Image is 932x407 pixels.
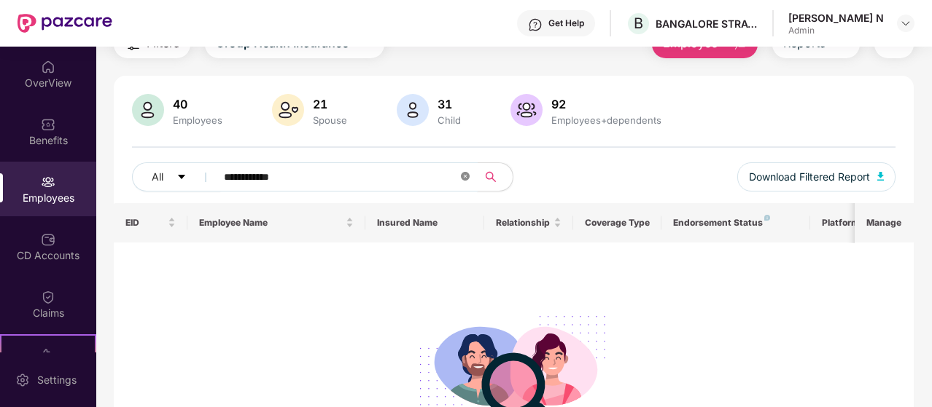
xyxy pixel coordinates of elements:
span: All [152,169,163,185]
img: New Pazcare Logo [18,14,112,33]
div: Child [435,114,464,126]
span: Relationship [496,217,551,229]
img: svg+xml;base64,PHN2ZyBpZD0iQmVuZWZpdHMiIHhtbG5zPSJodHRwOi8vd3d3LnczLm9yZy8yMDAwL3N2ZyIgd2lkdGg9Ij... [41,117,55,132]
span: close-circle [461,172,470,181]
img: svg+xml;base64,PHN2ZyB4bWxucz0iaHR0cDovL3d3dy53My5vcmcvMjAwMC9zdmciIHhtbG5zOnhsaW5rPSJodHRwOi8vd3... [510,94,543,126]
div: Spouse [310,114,350,126]
img: svg+xml;base64,PHN2ZyBpZD0iSG9tZSIgeG1sbnM9Imh0dHA6Ly93d3cudzMub3JnLzIwMDAvc3ZnIiB3aWR0aD0iMjAiIG... [41,60,55,74]
img: svg+xml;base64,PHN2ZyB4bWxucz0iaHR0cDovL3d3dy53My5vcmcvMjAwMC9zdmciIHdpZHRoPSIyMSIgaGVpZ2h0PSIyMC... [41,347,55,362]
div: 92 [548,97,664,111]
div: Employees+dependents [548,114,664,126]
div: 21 [310,97,350,111]
th: EID [114,203,188,242]
div: Platform Status [822,217,902,229]
button: Download Filtered Report [737,162,896,191]
span: close-circle [461,170,470,184]
span: caret-down [176,172,187,183]
img: svg+xml;base64,PHN2ZyBpZD0iRHJvcGRvd24tMzJ4MzIiIHhtbG5zPSJodHRwOi8vd3d3LnczLm9yZy8yMDAwL3N2ZyIgd2... [900,17,912,29]
div: Endorsement Status [673,217,798,229]
div: Settings [33,373,81,387]
div: Employees [170,114,225,126]
div: [PERSON_NAME] N [788,11,884,25]
img: svg+xml;base64,PHN2ZyB4bWxucz0iaHR0cDovL3d3dy53My5vcmcvMjAwMC9zdmciIHhtbG5zOnhsaW5rPSJodHRwOi8vd3... [132,94,164,126]
img: svg+xml;base64,PHN2ZyBpZD0iU2V0dGluZy0yMHgyMCIgeG1sbnM9Imh0dHA6Ly93d3cudzMub3JnLzIwMDAvc3ZnIiB3aW... [15,373,30,387]
img: svg+xml;base64,PHN2ZyBpZD0iQ2xhaW0iIHhtbG5zPSJodHRwOi8vd3d3LnczLm9yZy8yMDAwL3N2ZyIgd2lkdGg9IjIwIi... [41,290,55,304]
div: Get Help [548,17,584,29]
img: svg+xml;base64,PHN2ZyB4bWxucz0iaHR0cDovL3d3dy53My5vcmcvMjAwMC9zdmciIHhtbG5zOnhsaW5rPSJodHRwOi8vd3... [877,172,885,181]
div: Admin [788,25,884,36]
div: 31 [435,97,464,111]
div: 40 [170,97,225,111]
span: B [634,15,643,32]
img: svg+xml;base64,PHN2ZyBpZD0iQ0RfQWNjb3VudHMiIGRhdGEtbmFtZT0iQ0QgQWNjb3VudHMiIHhtbG5zPSJodHRwOi8vd3... [41,232,55,247]
img: svg+xml;base64,PHN2ZyB4bWxucz0iaHR0cDovL3d3dy53My5vcmcvMjAwMC9zdmciIHhtbG5zOnhsaW5rPSJodHRwOi8vd3... [272,94,304,126]
button: Allcaret-down [132,162,221,191]
img: svg+xml;base64,PHN2ZyBpZD0iSGVscC0zMngzMiIgeG1sbnM9Imh0dHA6Ly93d3cudzMub3JnLzIwMDAvc3ZnIiB3aWR0aD... [528,17,543,32]
img: svg+xml;base64,PHN2ZyB4bWxucz0iaHR0cDovL3d3dy53My5vcmcvMjAwMC9zdmciIHhtbG5zOnhsaW5rPSJodHRwOi8vd3... [397,94,429,126]
button: search [477,162,513,191]
span: Employee Name [199,217,343,229]
th: Manage [855,203,914,242]
div: BANGALORE STRATEGIC SOLUTIONS PRIVATE LIMITED [656,17,758,31]
th: Coverage Type [573,203,662,242]
img: svg+xml;base64,PHN2ZyB4bWxucz0iaHR0cDovL3d3dy53My5vcmcvMjAwMC9zdmciIHdpZHRoPSI4IiBoZWlnaHQ9IjgiIH... [764,215,770,221]
span: EID [125,217,166,229]
th: Relationship [484,203,573,242]
th: Employee Name [187,203,365,242]
span: Download Filtered Report [749,169,870,185]
th: Insured Name [365,203,484,242]
img: svg+xml;base64,PHN2ZyBpZD0iRW1wbG95ZWVzIiB4bWxucz0iaHR0cDovL3d3dy53My5vcmcvMjAwMC9zdmciIHdpZHRoPS... [41,175,55,189]
span: search [477,171,505,183]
